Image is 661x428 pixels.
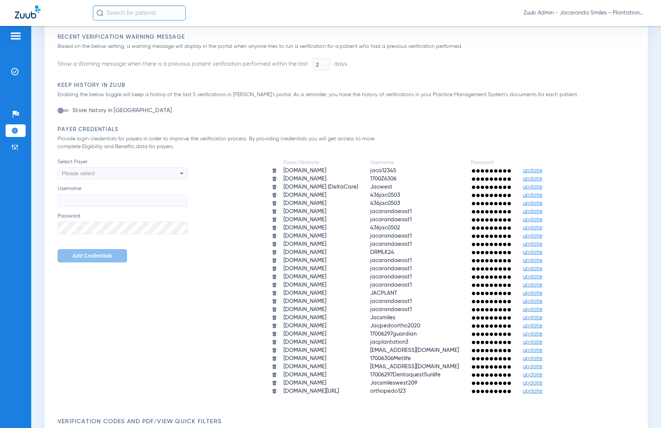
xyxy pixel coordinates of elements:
[272,266,277,271] img: trash.svg
[523,266,542,271] span: update
[278,371,364,379] td: [DOMAIN_NAME]
[58,418,638,425] h3: Verification Codes and PDF/View Quick Filters
[278,388,364,395] td: [DOMAIN_NAME][URL]
[523,356,542,361] span: update
[523,282,542,288] span: update
[278,355,364,362] td: [DOMAIN_NAME]
[523,274,542,280] span: update
[523,298,542,304] span: update
[15,6,40,19] img: Zuub Logo
[272,356,277,361] img: trash.svg
[272,331,277,337] img: trash.svg
[272,241,277,247] img: trash.svg
[58,222,188,234] input: Password
[272,388,277,394] img: trash.svg
[278,298,364,305] td: [DOMAIN_NAME]
[272,274,277,280] img: trash.svg
[278,159,364,166] td: Payer/Website
[272,225,277,231] img: trash.svg
[272,233,277,239] img: trash.svg
[523,249,542,255] span: update
[58,249,127,262] button: Add Credentials
[278,363,364,370] td: [DOMAIN_NAME]
[278,175,364,183] td: [DOMAIN_NAME]
[272,184,277,190] img: trash.svg
[370,274,412,280] span: jacarandaeast1
[58,185,188,207] label: Username
[72,253,112,259] span: Add Credentials
[370,192,400,198] span: 436jac0503
[523,388,542,394] span: update
[370,282,412,288] span: jacarandaeast1
[278,379,364,387] td: [DOMAIN_NAME]
[523,323,542,329] span: update
[272,290,277,296] img: trash.svg
[523,364,542,369] span: update
[370,315,395,320] span: Jacsmiles
[370,200,400,206] span: 436jac0503
[278,232,364,240] td: [DOMAIN_NAME]
[278,265,364,272] td: [DOMAIN_NAME]
[58,58,348,71] li: Show a Warning message when there is a previous patient verification performed within the last days.
[523,241,542,247] span: update
[278,347,364,354] td: [DOMAIN_NAME]
[523,331,542,337] span: update
[465,159,516,166] td: Password
[370,290,397,296] span: JACPLANT
[272,176,277,182] img: trash.svg
[278,330,364,338] td: [DOMAIN_NAME]
[278,216,364,223] td: [DOMAIN_NAME]
[523,176,542,182] span: update
[272,258,277,263] img: trash.svg
[272,209,277,214] img: trash.svg
[272,200,277,206] img: trash.svg
[97,10,103,16] img: Search Icon
[370,380,417,386] span: Jacsmileswest209
[272,364,277,369] img: trash.svg
[272,347,277,353] img: trash.svg
[58,158,188,166] span: Select Payer
[370,266,412,271] span: jacarandaeast1
[523,339,542,345] span: update
[370,249,394,255] span: DRMLK24
[370,258,412,263] span: jacarandaeast1
[272,168,277,173] img: trash.svg
[523,233,542,239] span: update
[523,347,542,353] span: update
[58,91,638,99] p: Enabling the below toggle will keep a history of the last 5 verifications in [PERSON_NAME]'s port...
[523,168,542,173] span: update
[370,347,459,353] span: [EMAIL_ADDRESS][DOMAIN_NAME]
[524,9,646,17] span: Zuub Admin - Jacaranda Smiles - Plantation
[272,315,277,320] img: trash.svg
[58,194,188,207] input: Username
[370,339,408,345] span: jacplantation3
[370,356,411,361] span: 17006306Metlife
[93,6,186,20] input: Search for patients
[370,364,459,369] span: [EMAIL_ADDRESS][DOMAIN_NAME]
[278,281,364,289] td: [DOMAIN_NAME]
[370,168,396,173] span: jaca12345
[278,306,364,313] td: [DOMAIN_NAME]
[272,307,277,312] img: trash.svg
[278,273,364,281] td: [DOMAIN_NAME]
[523,209,542,214] span: update
[523,315,542,320] span: update
[370,225,400,231] span: 436jac0502
[523,290,542,296] span: update
[370,331,417,337] span: 17006297guardian
[370,241,412,247] span: jacarandaeast1
[278,224,364,232] td: [DOMAIN_NAME]
[624,392,661,428] iframe: Chat Widget
[58,43,638,50] p: Based on the below setting, a warning message will display in the portal when anyone tries to run...
[370,298,412,304] span: jacarandaeast1
[523,380,542,386] span: update
[278,249,364,256] td: [DOMAIN_NAME]
[58,126,638,133] h3: Payer Credentials
[523,225,542,231] span: update
[278,314,364,321] td: [DOMAIN_NAME]
[370,372,441,378] span: 17006297DentaquestSunlife
[523,307,542,312] span: update
[58,212,188,234] label: Password
[278,192,364,199] td: [DOMAIN_NAME]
